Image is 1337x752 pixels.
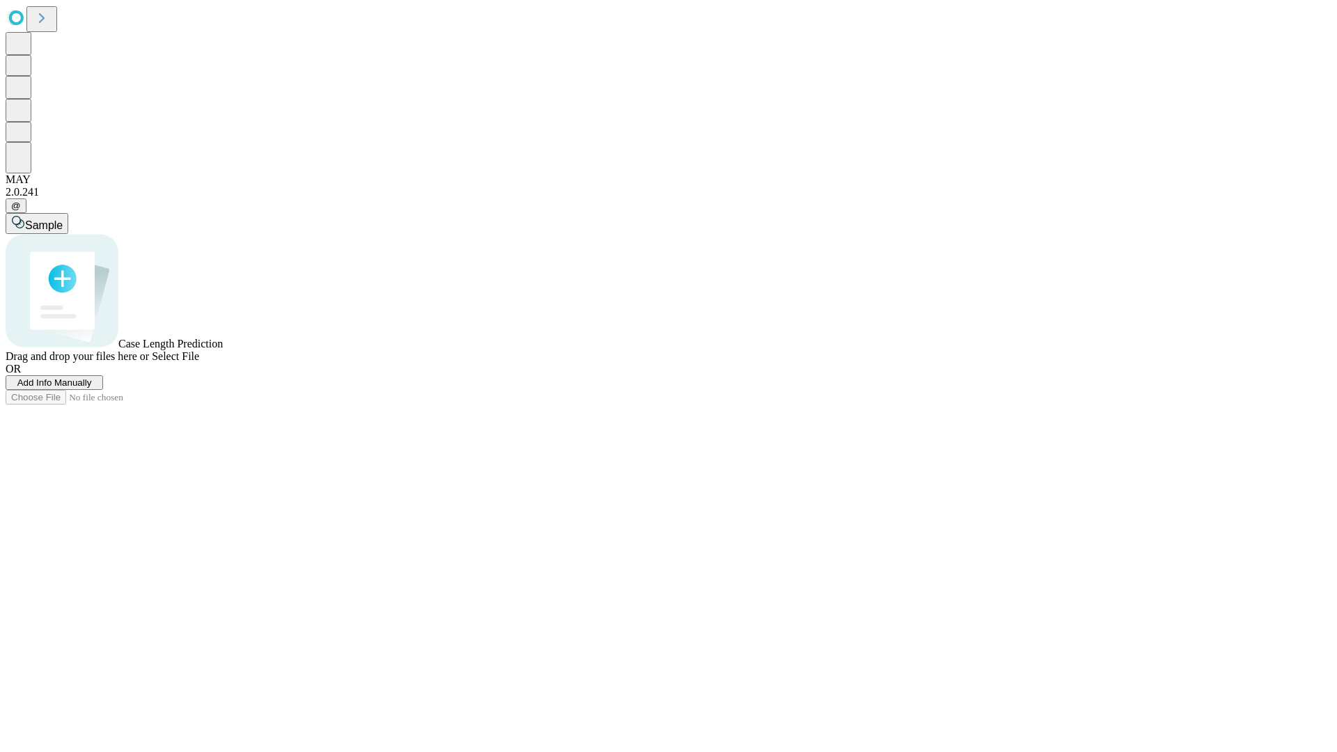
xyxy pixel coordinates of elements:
span: @ [11,201,21,211]
button: @ [6,198,26,213]
span: Drag and drop your files here or [6,350,149,362]
span: OR [6,363,21,375]
span: Case Length Prediction [118,338,223,350]
div: MAY [6,173,1331,186]
button: Sample [6,213,68,234]
div: 2.0.241 [6,186,1331,198]
button: Add Info Manually [6,375,103,390]
span: Add Info Manually [17,377,92,388]
span: Sample [25,219,63,231]
span: Select File [152,350,199,362]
